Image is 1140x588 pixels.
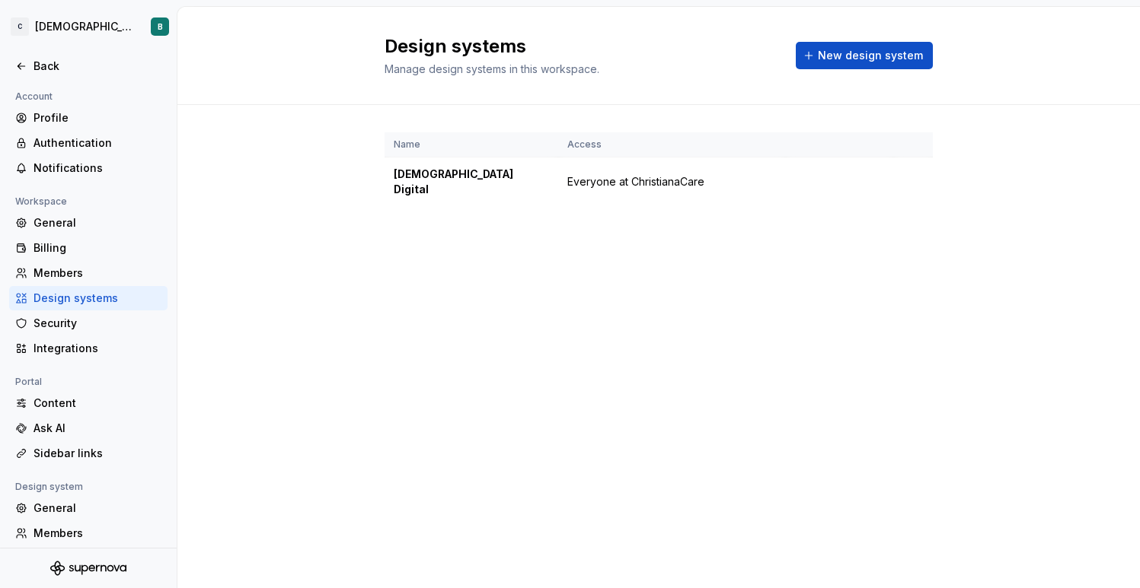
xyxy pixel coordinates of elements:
[9,478,89,496] div: Design system
[9,416,168,440] a: Ask AI
[796,42,933,69] button: New design system
[35,19,133,34] div: [DEMOGRAPHIC_DATA] Digital
[34,291,161,306] div: Design systems
[9,373,48,391] div: Portal
[9,441,168,466] a: Sidebar links
[9,236,168,260] a: Billing
[9,192,73,211] div: Workspace
[385,62,599,75] span: Manage design systems in this workspace.
[818,48,923,63] span: New design system
[34,240,161,256] div: Billing
[34,215,161,230] div: General
[34,446,161,461] div: Sidebar links
[9,87,59,106] div: Account
[9,311,168,335] a: Security
[3,10,174,43] button: C[DEMOGRAPHIC_DATA] DigitalB
[34,501,161,516] div: General
[558,132,785,157] th: Access
[9,54,168,78] a: Back
[394,167,549,197] div: [DEMOGRAPHIC_DATA] Digital
[9,286,168,310] a: Design systems
[50,561,126,576] svg: Supernova Logo
[34,265,161,281] div: Members
[34,421,161,436] div: Ask AI
[9,106,168,130] a: Profile
[34,135,161,151] div: Authentication
[9,496,168,520] a: General
[158,21,163,33] div: B
[34,110,161,126] div: Profile
[34,341,161,356] div: Integrations
[567,174,704,189] span: Everyone at ChristianaCare
[34,316,161,331] div: Security
[385,34,778,59] h2: Design systems
[34,161,161,176] div: Notifications
[9,391,168,415] a: Content
[9,261,168,285] a: Members
[9,156,168,180] a: Notifications
[34,59,161,74] div: Back
[9,521,168,545] a: Members
[34,526,161,541] div: Members
[11,17,29,36] div: C
[9,336,168,361] a: Integrations
[385,132,558,157] th: Name
[34,396,161,411] div: Content
[9,546,168,571] a: Versions
[9,211,168,235] a: General
[9,131,168,155] a: Authentication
